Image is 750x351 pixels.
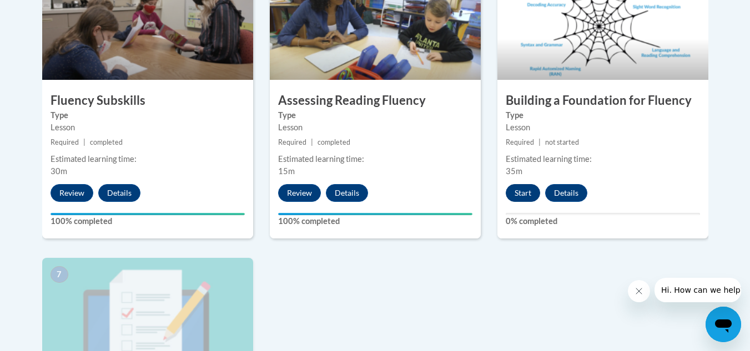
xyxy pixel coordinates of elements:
div: Lesson [506,121,700,134]
span: | [311,138,313,146]
div: Your progress [278,213,472,215]
button: Details [98,184,140,202]
div: Estimated learning time: [51,153,245,165]
button: Review [51,184,93,202]
button: Start [506,184,540,202]
span: not started [545,138,579,146]
div: Lesson [278,121,472,134]
label: Type [506,109,700,121]
label: 100% completed [278,215,472,227]
button: Review [278,184,321,202]
div: Lesson [51,121,245,134]
iframe: Button to launch messaging window [706,307,741,342]
span: | [83,138,85,146]
span: Required [278,138,306,146]
button: Details [545,184,587,202]
span: | [538,138,541,146]
span: Required [506,138,534,146]
iframe: Close message [628,280,650,302]
span: 35m [506,166,522,176]
label: Type [51,109,245,121]
h3: Building a Foundation for Fluency [497,92,708,109]
h3: Fluency Subskills [42,92,253,109]
label: 100% completed [51,215,245,227]
span: 15m [278,166,295,176]
span: Hi. How can we help? [7,8,90,17]
span: Required [51,138,79,146]
div: Your progress [51,213,245,215]
iframe: Message from company [655,278,741,302]
div: Estimated learning time: [506,153,700,165]
span: completed [318,138,350,146]
label: Type [278,109,472,121]
label: 0% completed [506,215,700,227]
h3: Assessing Reading Fluency [270,92,481,109]
span: completed [90,138,123,146]
div: Estimated learning time: [278,153,472,165]
span: 30m [51,166,67,176]
button: Details [326,184,368,202]
span: 7 [51,266,68,283]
